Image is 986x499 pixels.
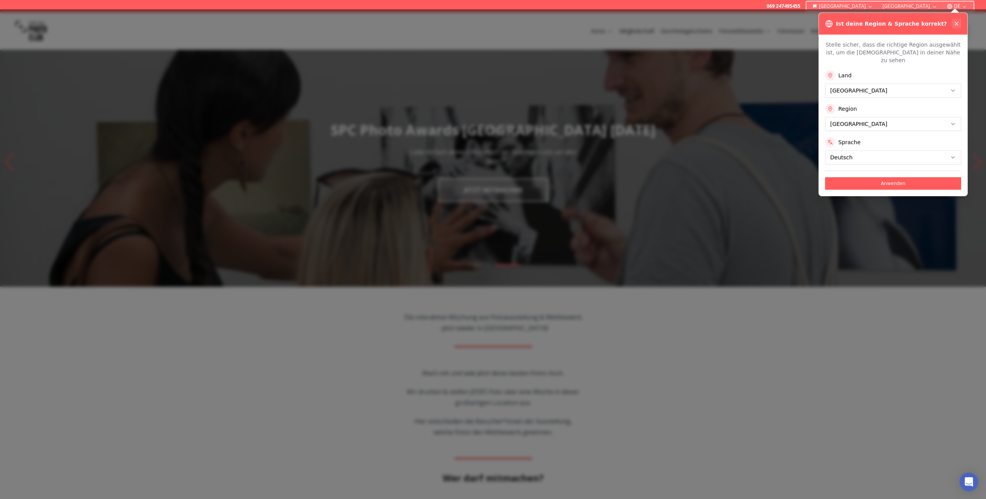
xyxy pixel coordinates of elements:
[838,72,852,79] label: Land
[944,2,970,11] button: DE
[836,20,947,28] h3: Ist deine Region & Sprache korrekt?
[838,138,860,146] label: Sprache
[825,177,961,190] button: Anwenden
[825,41,961,64] p: Stelle sicher, dass die richtige Region ausgewählt ist, um die [DEMOGRAPHIC_DATA] in deiner Nähe ...
[960,473,978,491] div: Open Intercom Messenger
[766,3,800,9] a: 069 247495455
[810,2,877,11] button: [GEOGRAPHIC_DATA]
[838,105,857,113] label: Region
[880,2,941,11] button: [GEOGRAPHIC_DATA]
